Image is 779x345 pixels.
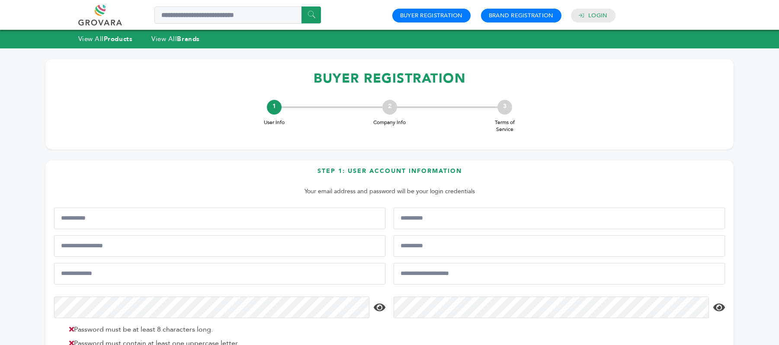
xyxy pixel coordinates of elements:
[54,167,725,182] h3: Step 1: User Account Information
[487,119,522,134] span: Terms of Service
[65,324,383,335] li: Password must be at least 8 characters long.
[54,263,385,284] input: Email Address*
[394,297,709,318] input: Confirm Password*
[177,35,199,43] strong: Brands
[489,12,554,19] a: Brand Registration
[257,119,292,126] span: User Info
[78,35,133,43] a: View AllProducts
[382,100,397,115] div: 2
[588,12,607,19] a: Login
[54,235,385,257] input: Mobile Phone Number
[54,208,385,229] input: First Name*
[151,35,200,43] a: View AllBrands
[394,235,725,257] input: Job Title*
[104,35,132,43] strong: Products
[497,100,512,115] div: 3
[54,297,369,318] input: Password*
[154,6,321,24] input: Search a product or brand...
[267,100,282,115] div: 1
[54,66,725,91] h1: BUYER REGISTRATION
[394,263,725,284] input: Confirm Email Address*
[400,12,463,19] a: Buyer Registration
[394,208,725,229] input: Last Name*
[58,186,721,197] p: Your email address and password will be your login credentials
[372,119,407,126] span: Company Info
